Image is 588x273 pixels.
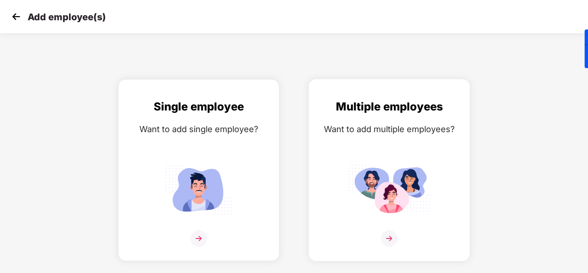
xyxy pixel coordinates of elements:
img: svg+xml;base64,PHN2ZyB4bWxucz0iaHR0cDovL3d3dy53My5vcmcvMjAwMC9zdmciIHdpZHRoPSIzNiIgaGVpZ2h0PSIzNi... [381,230,398,247]
img: svg+xml;base64,PHN2ZyB4bWxucz0iaHR0cDovL3d3dy53My5vcmcvMjAwMC9zdmciIHdpZHRoPSIzMCIgaGVpZ2h0PSIzMC... [9,10,23,23]
div: Multiple employees [318,98,460,116]
img: svg+xml;base64,PHN2ZyB4bWxucz0iaHR0cDovL3d3dy53My5vcmcvMjAwMC9zdmciIHdpZHRoPSIzNiIgaGVpZ2h0PSIzNi... [190,230,207,247]
div: Want to add single employee? [128,122,270,136]
div: Single employee [128,98,270,116]
p: Add employee(s) [28,12,106,23]
img: svg+xml;base64,PHN2ZyB4bWxucz0iaHR0cDovL3d3dy53My5vcmcvMjAwMC9zdmciIGlkPSJTaW5nbGVfZW1wbG95ZWUiIH... [157,161,240,218]
img: svg+xml;base64,PHN2ZyB4bWxucz0iaHR0cDovL3d3dy53My5vcmcvMjAwMC9zdmciIGlkPSJNdWx0aXBsZV9lbXBsb3llZS... [348,161,431,218]
div: Want to add multiple employees? [318,122,460,136]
